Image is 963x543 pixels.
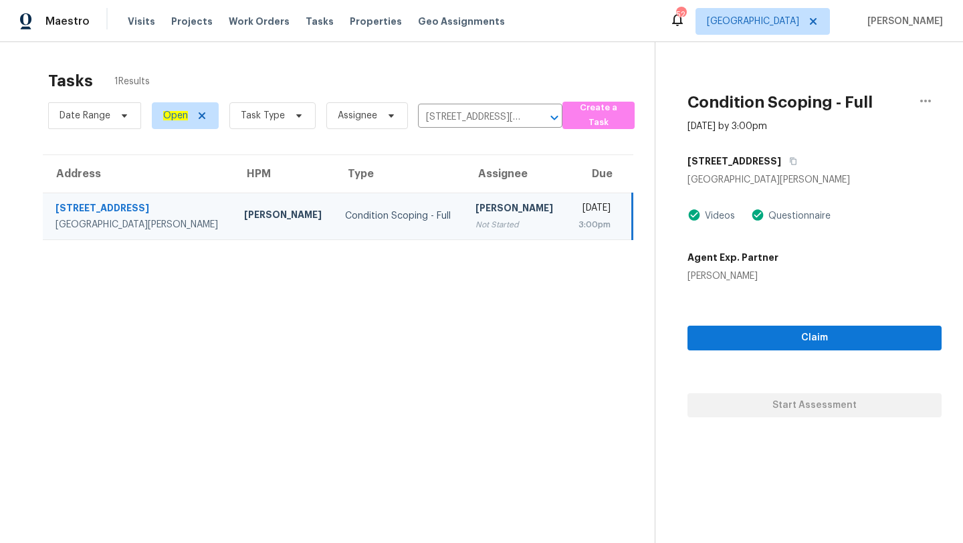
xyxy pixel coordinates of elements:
div: Questionnaire [764,209,831,223]
span: Task Type [241,109,285,122]
span: Projects [171,15,213,28]
button: Claim [687,326,942,350]
div: [PERSON_NAME] [244,208,324,225]
span: 1 Results [114,75,150,88]
span: Maestro [45,15,90,28]
div: [STREET_ADDRESS] [56,201,223,218]
div: Videos [701,209,735,223]
button: Open [545,108,564,127]
span: Claim [698,330,931,346]
h5: Agent Exp. Partner [687,251,778,264]
span: Create a Task [569,100,628,131]
div: Condition Scoping - Full [345,209,454,223]
div: [GEOGRAPHIC_DATA][PERSON_NAME] [687,173,942,187]
div: 3:00pm [577,218,611,231]
button: Copy Address [781,149,799,173]
th: HPM [233,155,335,193]
img: Artifact Present Icon [751,208,764,222]
div: 52 [676,8,685,21]
th: Due [566,155,633,193]
span: Assignee [338,109,377,122]
div: [PERSON_NAME] [475,201,556,218]
span: [GEOGRAPHIC_DATA] [707,15,799,28]
span: Date Range [60,109,110,122]
span: Properties [350,15,402,28]
div: Not Started [475,218,556,231]
th: Assignee [465,155,566,193]
ah_el_jm_1744035306855: Open [163,111,188,120]
img: Artifact Present Icon [687,208,701,222]
button: Create a Task [562,102,635,129]
div: [DATE] by 3:00pm [687,120,767,133]
input: Search by address [418,107,525,128]
span: Work Orders [229,15,290,28]
div: [GEOGRAPHIC_DATA][PERSON_NAME] [56,218,223,231]
div: [PERSON_NAME] [687,269,778,283]
span: Visits [128,15,155,28]
span: [PERSON_NAME] [862,15,943,28]
span: Tasks [306,17,334,26]
th: Address [43,155,233,193]
span: Geo Assignments [418,15,505,28]
th: Type [334,155,465,193]
div: [DATE] [577,201,611,218]
h2: Tasks [48,74,93,88]
h2: Condition Scoping - Full [687,96,873,109]
h5: [STREET_ADDRESS] [687,154,781,168]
